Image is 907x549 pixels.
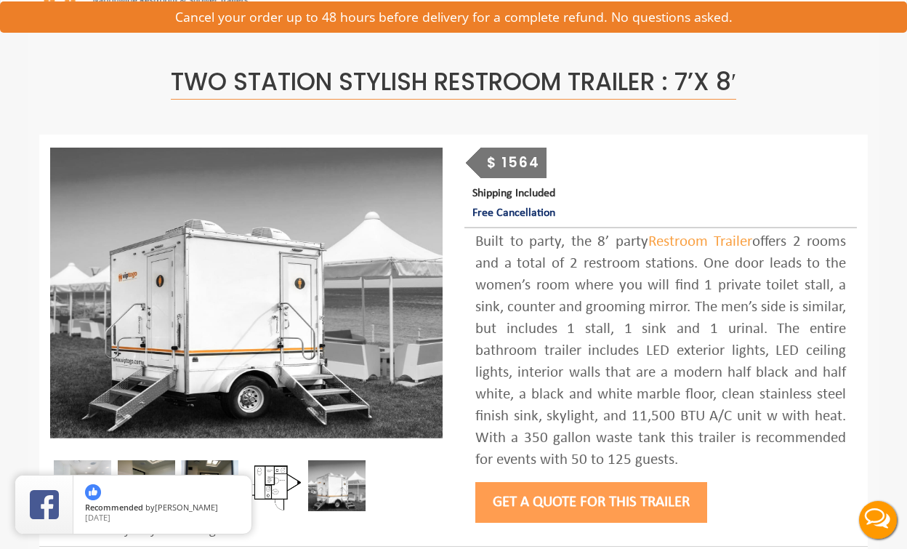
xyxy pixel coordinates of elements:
[245,460,302,511] img: Floor Plan of 2 station Mini restroom with sink and toilet
[181,460,238,511] img: DSC_0004_email
[155,502,218,513] span: [PERSON_NAME]
[475,482,707,523] button: Get a Quote for this Trailer
[472,207,555,219] span: Free Cancellation
[85,512,110,523] span: [DATE]
[171,65,736,100] span: Two Station Stylish Restroom Trailer : 7’x 8′
[472,184,857,223] p: Shipping Included
[50,148,443,438] img: A mini restroom trailer with two separate stations and separate doors for males and females
[54,460,111,511] img: Inside of complete restroom with a stall, a urinal, tissue holders, cabinets and mirror
[475,494,707,510] a: Get a Quote for this Trailer
[30,490,59,519] img: Review Rating
[118,460,175,511] img: DSC_0016_email
[648,234,753,249] a: Restroom Trailer
[475,231,846,471] div: Built to party, the 8’ party offers 2 rooms and a total of 2 restroom stations. One door leads to...
[85,502,143,513] span: Recommended
[85,503,240,513] span: by
[480,148,547,178] div: $ 1564
[85,484,101,500] img: thumbs up icon
[308,460,366,511] img: A mini restroom trailer with two separate stations and separate doors for males and females
[849,491,907,549] button: Live Chat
